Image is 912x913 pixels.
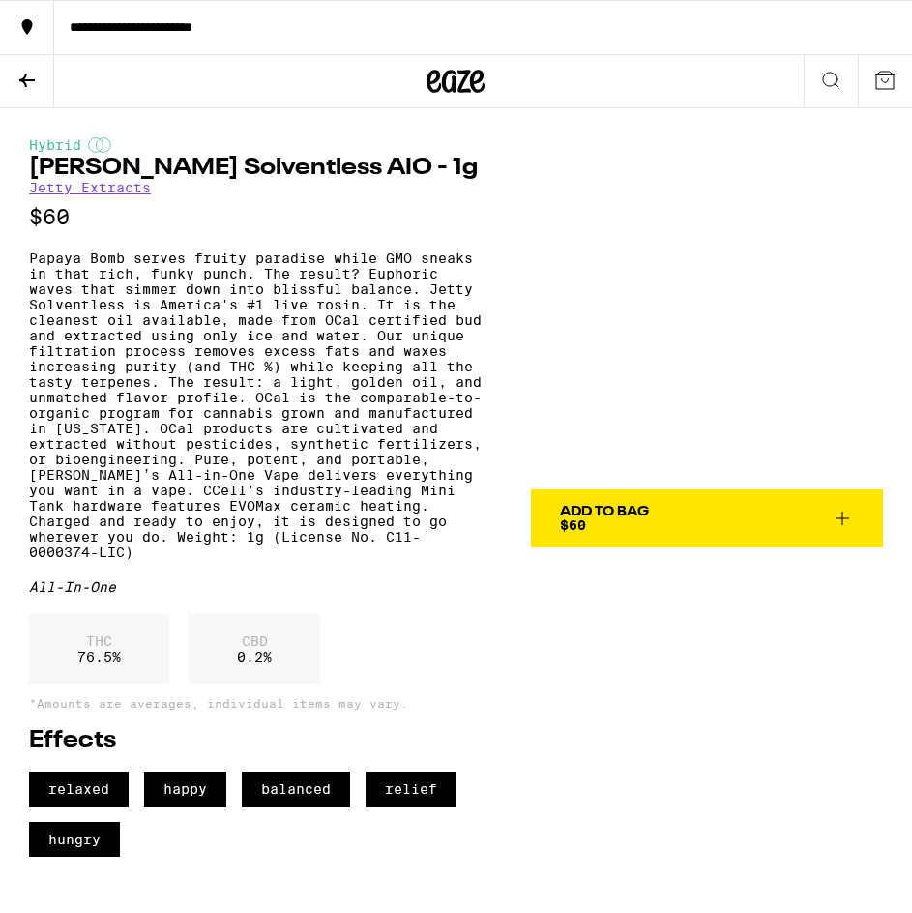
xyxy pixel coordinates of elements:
p: THC [77,633,121,649]
a: Jetty Extracts [29,180,151,195]
span: relaxed [29,772,129,807]
span: happy [144,772,226,807]
p: *Amounts are averages, individual items may vary. [29,697,483,710]
div: Add To Bag [560,505,649,518]
button: Add To Bag$60 [531,489,883,547]
span: relief [366,772,456,807]
img: Jetty Extracts - Papaya Fumez Solventless AIO - 1g [531,137,883,489]
p: $60 [29,205,483,229]
span: hungry [29,822,120,857]
span: $60 [560,517,586,533]
img: hybridColor.svg [88,137,111,153]
span: balanced [242,772,350,807]
p: CBD [237,633,272,649]
div: 0.2 % [189,614,320,684]
div: 76.5 % [29,614,169,684]
h1: [PERSON_NAME] Solventless AIO - 1g [29,157,483,180]
h2: Effects [29,729,483,752]
div: All-In-One [29,579,483,595]
div: Hybrid [29,137,483,153]
p: Papaya Bomb serves fruity paradise while GMO sneaks in that rich, funky punch. The result? Euphor... [29,250,483,560]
